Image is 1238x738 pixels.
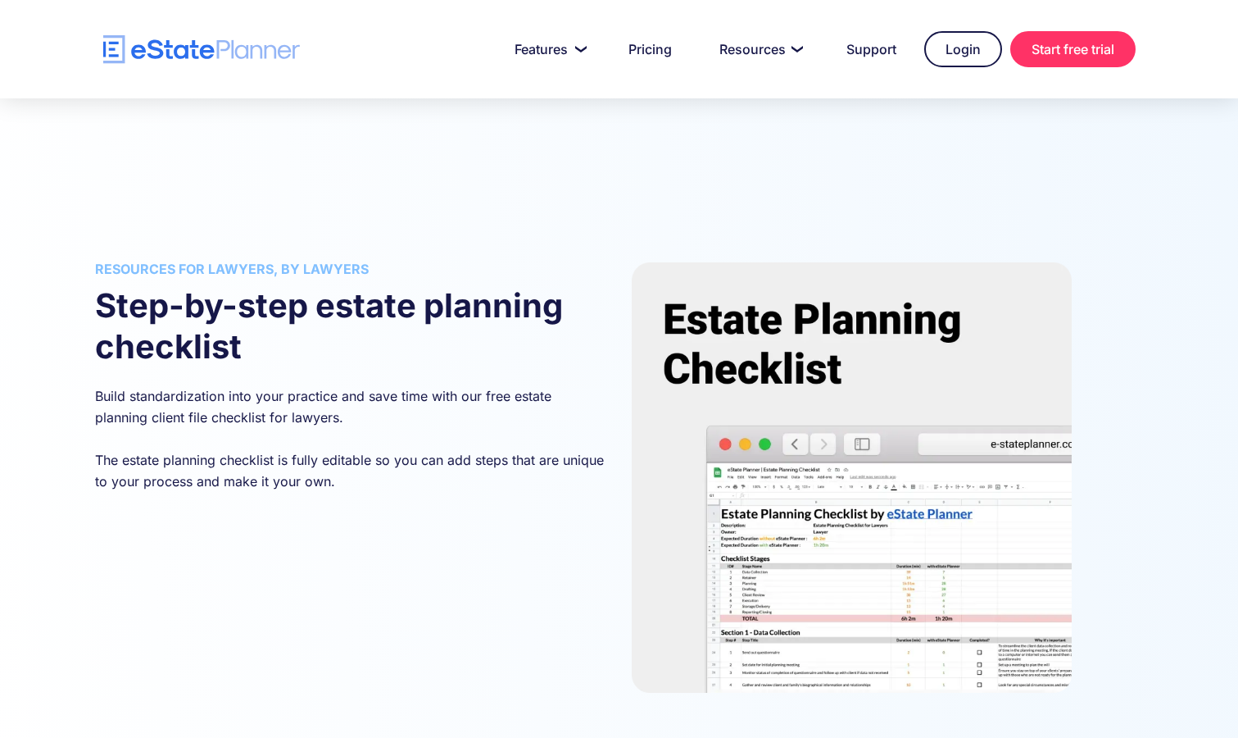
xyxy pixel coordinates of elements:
[700,33,819,66] a: Resources
[827,33,916,66] a: Support
[103,35,300,64] a: home
[95,262,607,276] h3: Resources for lawyers, by lawyers
[95,285,607,367] h2: Step-by-step estate planning checklist
[495,33,601,66] a: Features
[1010,31,1136,67] a: Start free trial
[924,31,1002,67] a: Login
[95,385,607,492] p: Build standardization into your practice and save time with our free estate planning client file ...
[609,33,692,66] a: Pricing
